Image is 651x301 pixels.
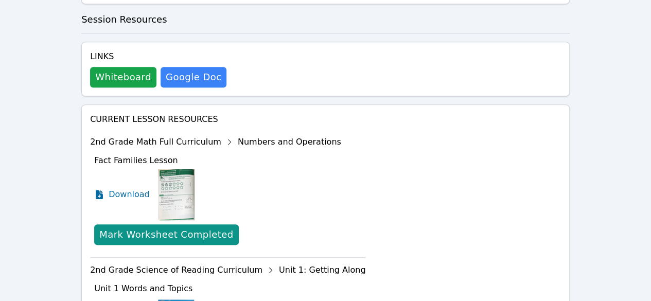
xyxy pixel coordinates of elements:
div: 2nd Grade Science of Reading Curriculum Unit 1: Getting Along [90,262,365,278]
div: Mark Worksheet Completed [99,227,233,242]
span: Unit 1 Words and Topics [94,284,192,293]
a: Google Doc [161,67,226,87]
button: Mark Worksheet Completed [94,224,238,245]
span: Download [109,188,150,201]
div: 2nd Grade Math Full Curriculum Numbers and Operations [90,134,365,150]
a: Download [94,169,150,220]
h4: Current Lesson Resources [90,113,561,126]
h3: Session Resources [81,12,570,27]
button: Whiteboard [90,67,156,87]
img: Fact Families Lesson [158,169,195,220]
span: Fact Families Lesson [94,155,178,165]
h4: Links [90,50,226,63]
